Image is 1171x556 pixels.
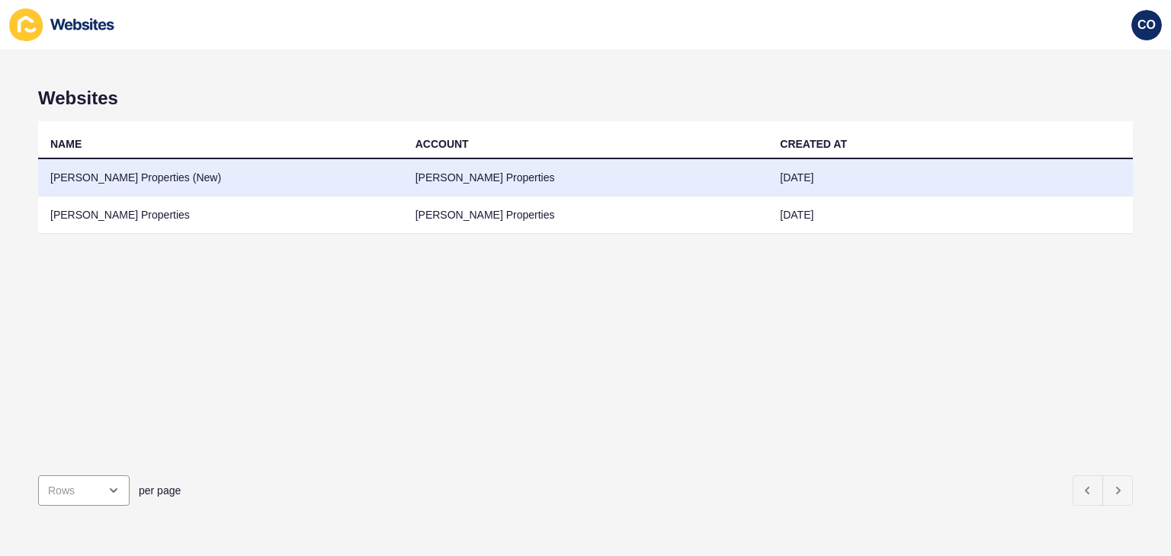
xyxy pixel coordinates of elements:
[38,197,403,234] td: [PERSON_NAME] Properties
[415,136,469,152] div: ACCOUNT
[50,136,82,152] div: NAME
[403,159,768,197] td: [PERSON_NAME] Properties
[38,88,1133,109] h1: Websites
[139,483,181,498] span: per page
[38,475,130,506] div: open menu
[780,136,847,152] div: CREATED AT
[1137,18,1156,33] span: CO
[403,197,768,234] td: [PERSON_NAME] Properties
[768,197,1133,234] td: [DATE]
[768,159,1133,197] td: [DATE]
[38,159,403,197] td: [PERSON_NAME] Properties (New)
